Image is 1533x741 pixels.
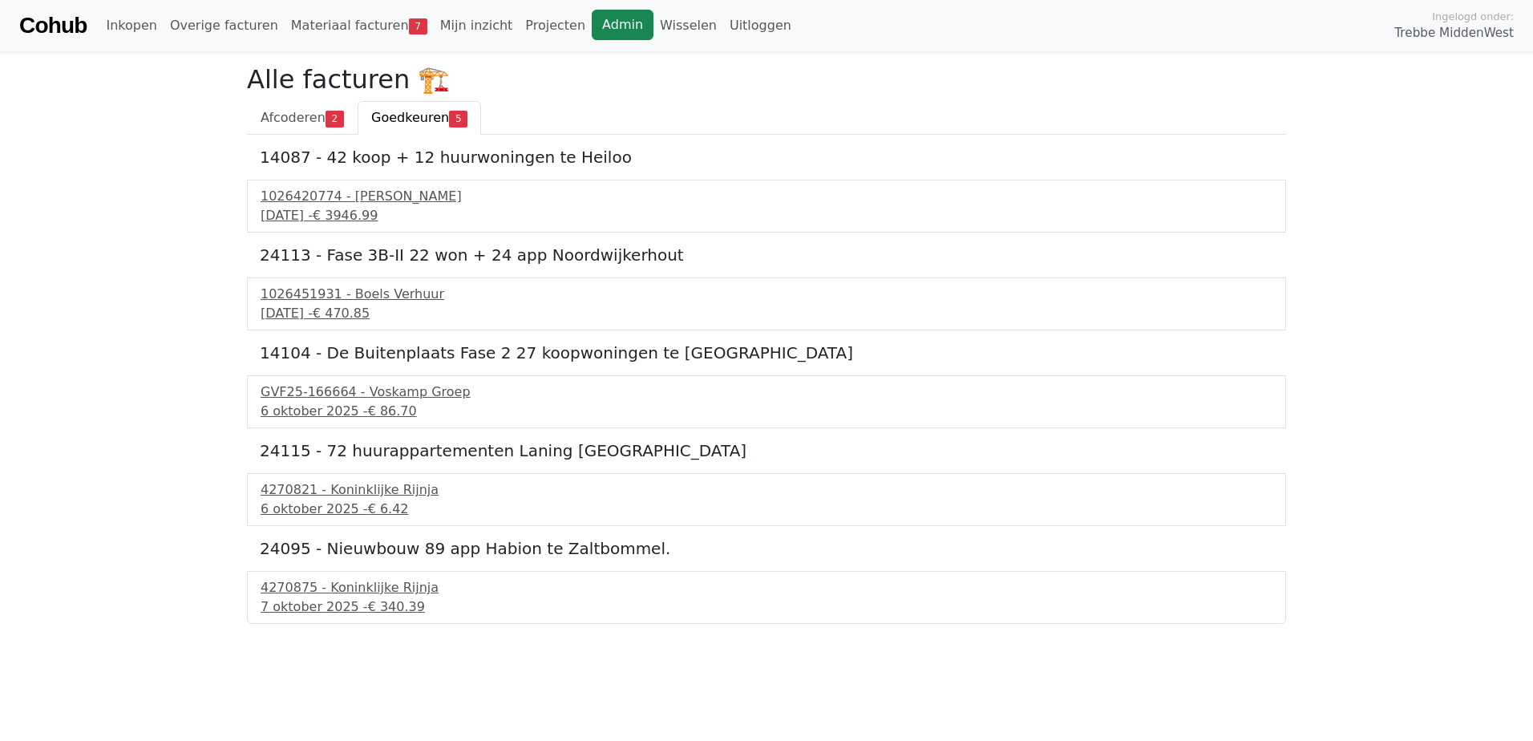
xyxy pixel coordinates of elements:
[260,539,1273,558] h5: 24095 - Nieuwbouw 89 app Habion te Zaltbommel.
[260,343,1273,362] h5: 14104 - De Buitenplaats Fase 2 27 koopwoningen te [GEOGRAPHIC_DATA]
[592,10,653,40] a: Admin
[261,480,1272,519] a: 4270821 - Koninklijke Rijnja6 oktober 2025 -€ 6.42
[368,599,425,614] span: € 340.39
[261,304,1272,323] div: [DATE] -
[261,110,326,125] span: Afcoderen
[260,245,1273,265] h5: 24113 - Fase 3B-II 22 won + 24 app Noordwijkerhout
[1432,9,1514,24] span: Ingelogd onder:
[313,208,378,223] span: € 3946.99
[449,111,467,127] span: 5
[261,500,1272,519] div: 6 oktober 2025 -
[261,480,1272,500] div: 4270821 - Koninklijke Rijnja
[261,383,1272,421] a: GVF25-166664 - Voskamp Groep6 oktober 2025 -€ 86.70
[260,148,1273,167] h5: 14087 - 42 koop + 12 huurwoningen te Heiloo
[285,10,434,42] a: Materiaal facturen7
[261,187,1272,225] a: 1026420774 - [PERSON_NAME][DATE] -€ 3946.99
[247,64,1286,95] h2: Alle facturen 🏗️
[261,597,1272,617] div: 7 oktober 2025 -
[519,10,592,42] a: Projecten
[434,10,520,42] a: Mijn inzicht
[261,206,1272,225] div: [DATE] -
[19,6,87,45] a: Cohub
[723,10,798,42] a: Uitloggen
[368,501,409,516] span: € 6.42
[409,18,427,34] span: 7
[260,441,1273,460] h5: 24115 - 72 huurappartementen Laning [GEOGRAPHIC_DATA]
[261,187,1272,206] div: 1026420774 - [PERSON_NAME]
[261,383,1272,402] div: GVF25-166664 - Voskamp Groep
[164,10,285,42] a: Overige facturen
[358,101,481,135] a: Goedkeuren5
[99,10,163,42] a: Inkopen
[326,111,344,127] span: 2
[1394,24,1514,43] span: Trebbe MiddenWest
[261,285,1272,304] div: 1026451931 - Boels Verhuur
[261,578,1272,597] div: 4270875 - Koninklijke Rijnja
[247,101,358,135] a: Afcoderen2
[261,285,1272,323] a: 1026451931 - Boels Verhuur[DATE] -€ 470.85
[653,10,723,42] a: Wisselen
[368,403,417,419] span: € 86.70
[261,578,1272,617] a: 4270875 - Koninklijke Rijnja7 oktober 2025 -€ 340.39
[371,110,449,125] span: Goedkeuren
[313,306,370,321] span: € 470.85
[261,402,1272,421] div: 6 oktober 2025 -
